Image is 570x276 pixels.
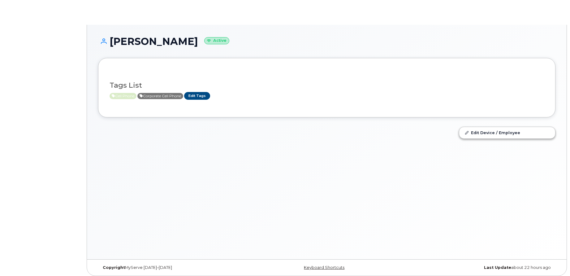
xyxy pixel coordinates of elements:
[403,265,555,270] div: about 22 hours ago
[103,265,125,270] strong: Copyright
[204,37,229,44] small: Active
[184,92,210,100] a: Edit Tags
[98,265,251,270] div: MyServe [DATE]–[DATE]
[304,265,344,270] a: Keyboard Shortcuts
[459,127,555,138] a: Edit Device / Employee
[484,265,511,270] strong: Last Update
[110,81,544,89] h3: Tags List
[98,36,555,47] h1: [PERSON_NAME]
[137,93,183,99] span: Active
[110,93,136,99] span: Active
